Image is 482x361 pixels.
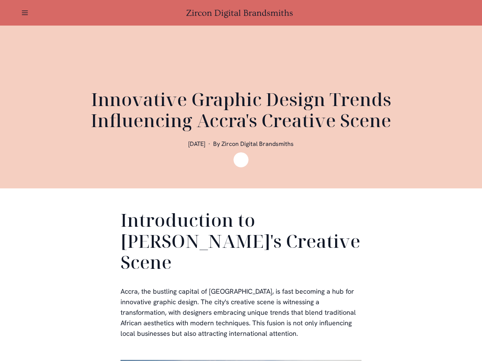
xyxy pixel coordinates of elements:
[120,286,361,339] p: Accra, the bustling capital of [GEOGRAPHIC_DATA], is fast becoming a hub for innovative graphic d...
[213,140,294,148] span: By Zircon Digital Brandsmiths
[120,209,361,276] h2: Introduction to [PERSON_NAME]'s Creative Scene
[208,140,210,148] span: ·
[233,152,249,167] img: Zircon Digital Brandsmiths
[188,140,205,148] span: [DATE]
[186,8,296,18] a: Zircon Digital Brandsmiths
[60,89,422,131] h1: Innovative Graphic Design Trends Influencing Accra's Creative Scene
